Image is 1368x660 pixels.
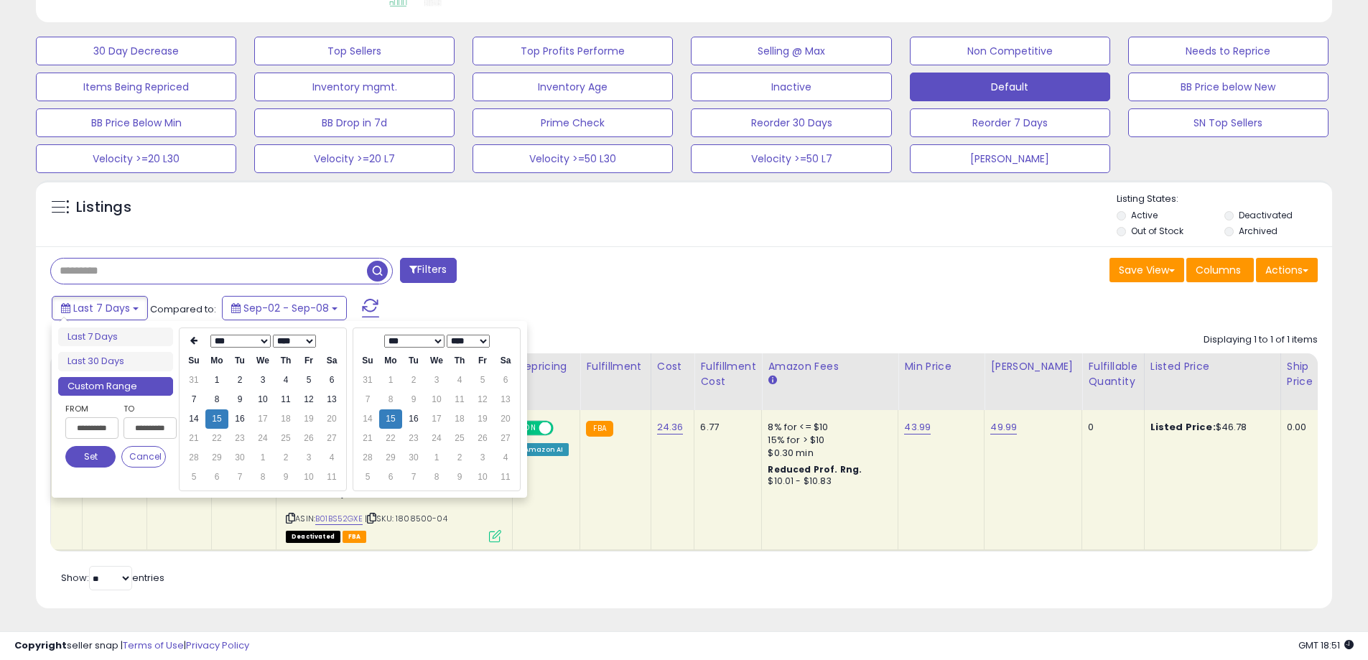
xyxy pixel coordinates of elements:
div: Cost [657,359,689,374]
th: Th [448,351,471,371]
button: Velocity >=20 L7 [254,144,455,173]
td: 5 [182,468,205,487]
button: SN Top Sellers [1128,108,1329,137]
td: 19 [297,409,320,429]
a: B01BS52GXE [315,513,363,525]
th: We [251,351,274,371]
a: 49.99 [990,420,1017,434]
td: 6 [320,371,343,390]
td: 7 [356,390,379,409]
td: 6 [494,371,517,390]
td: 9 [274,468,297,487]
td: 29 [205,448,228,468]
td: 28 [356,448,379,468]
td: 13 [494,390,517,409]
td: 18 [448,409,471,429]
b: Reduced Prof. Rng. [768,463,862,475]
a: 43.99 [904,420,931,434]
div: Amazon AI [518,443,569,456]
td: 6 [379,468,402,487]
div: 6.77 [700,421,750,434]
th: Sa [494,351,517,371]
small: FBA [586,421,613,437]
button: Reorder 30 Days [691,108,891,137]
td: 2 [228,371,251,390]
th: Su [356,351,379,371]
td: 5 [356,468,379,487]
span: FBA [343,531,367,543]
th: Su [182,351,205,371]
td: 3 [425,371,448,390]
td: 14 [356,409,379,429]
div: Ship Price [1287,359,1316,389]
td: 20 [320,409,343,429]
li: Custom Range [58,377,173,396]
th: Fr [471,351,494,371]
td: 8 [251,468,274,487]
div: $0.30 min [768,447,887,460]
button: Actions [1256,258,1318,282]
div: Fulfillment [586,359,644,374]
td: 9 [228,390,251,409]
td: 8 [379,390,402,409]
span: OFF [552,422,574,434]
td: 31 [356,371,379,390]
td: 26 [297,429,320,448]
td: 24 [425,429,448,448]
th: We [425,351,448,371]
td: 23 [228,429,251,448]
label: To [124,401,166,416]
button: Sep-02 - Sep-08 [222,296,347,320]
button: Items Being Repriced [36,73,236,101]
td: 3 [251,371,274,390]
td: 1 [425,448,448,468]
a: Privacy Policy [186,638,249,652]
div: Amazon Fees [768,359,892,374]
button: Save View [1109,258,1184,282]
span: Sep-02 - Sep-08 [243,301,329,315]
td: 11 [320,468,343,487]
td: 2 [448,448,471,468]
td: 1 [379,371,402,390]
button: Prime Check [473,108,673,137]
div: Displaying 1 to 1 of 1 items [1204,333,1318,347]
td: 21 [356,429,379,448]
td: 29 [379,448,402,468]
td: 7 [228,468,251,487]
td: 4 [448,371,471,390]
button: Columns [1186,258,1254,282]
td: 18 [274,409,297,429]
td: 17 [425,409,448,429]
button: Top Sellers [254,37,455,65]
td: 4 [320,448,343,468]
th: Mo [379,351,402,371]
td: 13 [320,390,343,409]
div: 0 [1088,421,1132,434]
button: Selling @ Max [691,37,891,65]
td: 27 [320,429,343,448]
button: Needs to Reprice [1128,37,1329,65]
td: 25 [448,429,471,448]
td: 30 [228,448,251,468]
td: 3 [297,448,320,468]
td: 9 [402,390,425,409]
div: 0.00 [1287,421,1311,434]
div: Min Price [904,359,978,374]
div: Repricing [518,359,574,374]
td: 12 [471,390,494,409]
b: Listed Price: [1150,420,1216,434]
td: 20 [494,409,517,429]
td: 7 [402,468,425,487]
span: | SKU: 1808500-04 [365,513,447,524]
button: Filters [400,258,456,283]
button: [PERSON_NAME] [910,144,1110,173]
td: 2 [274,448,297,468]
th: Fr [297,351,320,371]
td: 28 [182,448,205,468]
button: Inactive [691,73,891,101]
button: Set [65,446,116,468]
td: 25 [274,429,297,448]
button: BB Price Below Min [36,108,236,137]
div: Fulfillable Quantity [1088,359,1137,389]
td: 26 [471,429,494,448]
